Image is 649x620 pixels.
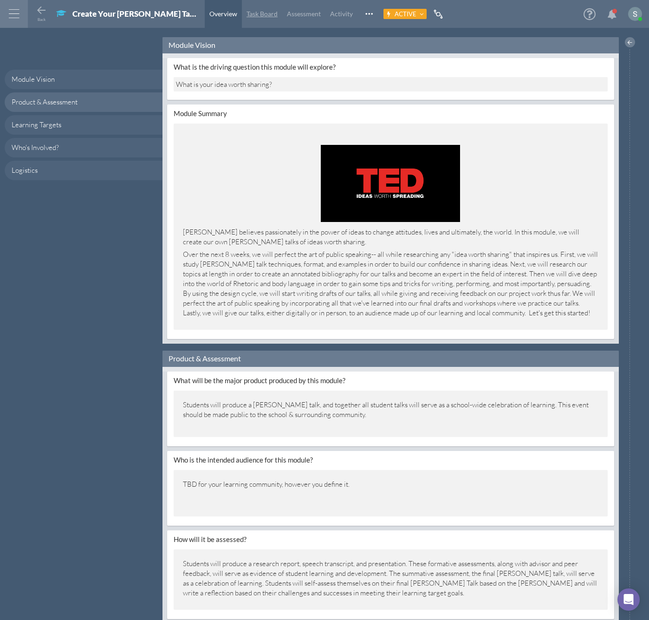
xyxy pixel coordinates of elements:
[183,249,599,320] p: Over the next 8 weeks, we will perfect the art of public speaking-- all while researching any "id...
[628,7,642,21] img: ACg8ocKKX03B5h8i416YOfGGRvQH7qkhkMU_izt_hUWC0FdG_LDggA=s96-c
[383,9,427,19] button: Active
[183,400,599,422] p: Students will produce a [PERSON_NAME] talk, and together all student talks will serve as a school...
[12,98,78,106] span: Product & Assessment
[5,70,162,89] a: Module Vision
[36,5,47,20] button: Back
[287,10,321,18] span: Assessment
[330,10,353,18] span: Activity
[174,376,608,385] h5: What will be the major product produced by this module?
[5,115,162,135] a: Learning Targets
[183,479,599,492] p: TBD for your learning community, however you define it.
[174,535,608,544] h5: How will it be assessed?
[12,143,59,152] span: Who's Involved?
[12,75,55,84] span: Module Vision
[174,77,608,91] div: What is your idea worth sharing?
[617,588,640,611] div: Open Intercom Messenger
[174,63,608,72] h5: What is the driving question this module will explore?
[174,109,608,118] h5: Module Summary
[5,138,162,157] a: Who's Involved?
[209,10,237,18] span: Overview
[12,120,61,129] span: Learning Targets
[169,40,215,49] span: Module Vision
[395,10,416,18] span: Active
[247,10,278,18] span: Task Board
[38,17,45,22] span: Back
[321,145,460,222] img: image
[72,9,198,19] div: Create Your [PERSON_NAME] Talk-----
[5,161,162,180] a: Logistics
[169,354,241,363] span: Product & Assessment
[174,456,608,464] h5: Who is the intended audience for this module?
[183,559,599,600] p: Students will produce a research report, speech transcript, and presentation. These formative ass...
[72,9,198,21] div: Create Your TED Talk-----
[12,166,38,175] span: Logistics
[183,227,599,249] p: [PERSON_NAME] believes passionately in the power of ideas to change attitudes, lives and ultimate...
[5,92,162,112] a: Product & Assessment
